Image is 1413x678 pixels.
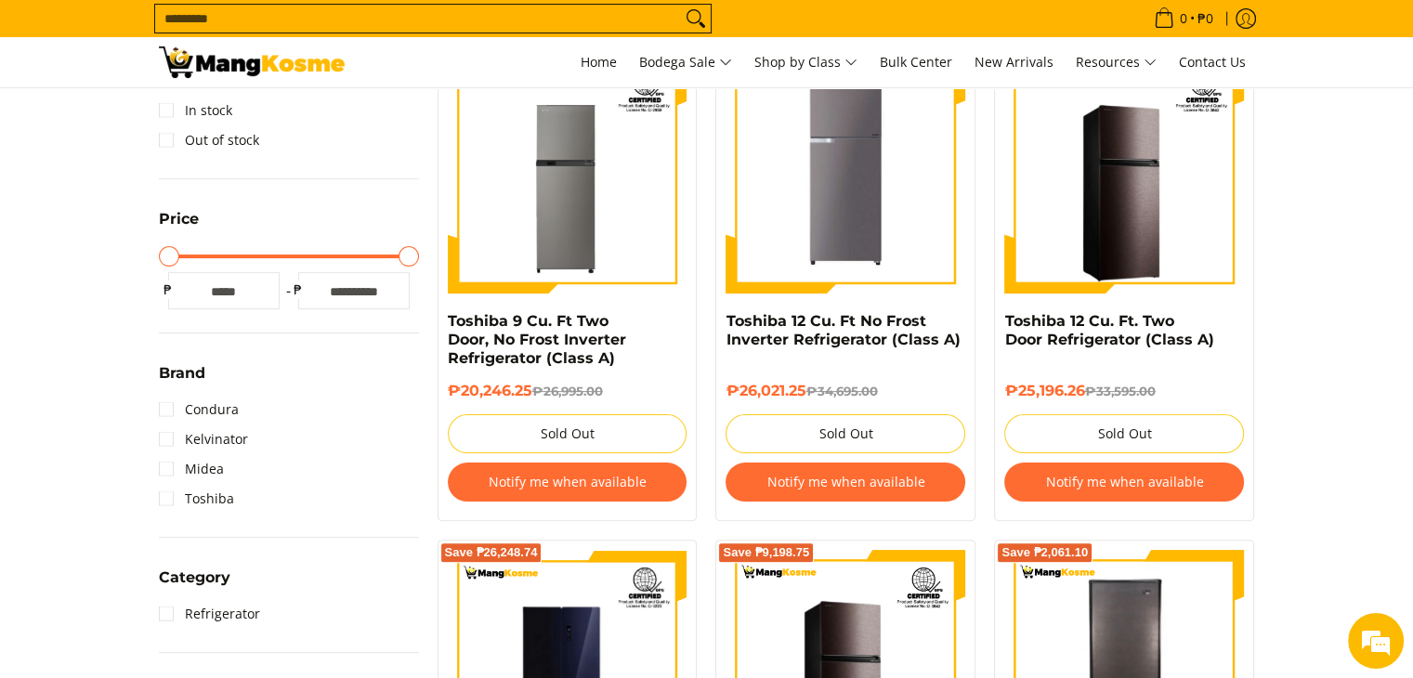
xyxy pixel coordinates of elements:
summary: Open [159,366,205,395]
a: Home [571,37,626,87]
span: Shop by Class [754,51,857,74]
span: 0 [1177,12,1190,25]
a: New Arrivals [965,37,1063,87]
a: Refrigerator [159,599,260,629]
span: Save ₱9,198.75 [723,547,809,558]
button: Sold Out [726,414,965,453]
span: Category [159,570,230,585]
span: Save ₱26,248.74 [445,547,538,558]
button: Sold Out [448,414,687,453]
button: Notify me when available [448,463,687,502]
span: Contact Us [1179,53,1246,71]
img: Bodega Sale Refrigerator l Mang Kosme: Home Appliances Warehouse Sale | Page 2 [159,46,345,78]
del: ₱26,995.00 [532,384,603,398]
a: In stock [159,96,232,125]
span: Brand [159,366,205,381]
a: Midea [159,454,224,484]
img: Toshiba 12 Cu. Ft. Two Door Refrigerator (Class A) [1004,54,1244,293]
a: Resources [1066,37,1166,87]
h6: ₱25,196.26 [1004,382,1244,400]
span: New Arrivals [975,53,1053,71]
a: Bulk Center [870,37,962,87]
img: Toshiba 12 Cu. Ft No Frost Inverter Refrigerator (Class A) [735,54,956,293]
a: Out of stock [159,125,259,155]
span: Home [581,53,617,71]
del: ₱33,595.00 [1084,384,1155,398]
a: Toshiba 12 Cu. Ft. Two Door Refrigerator (Class A) [1004,312,1213,348]
a: Condura [159,395,239,424]
a: Toshiba 12 Cu. Ft No Frost Inverter Refrigerator (Class A) [726,312,960,348]
span: ₱ [289,280,307,299]
img: Toshiba 9 Cu. Ft Two Door, No Frost Inverter Refrigerator (Class A) [448,54,687,293]
a: Kelvinator [159,424,248,454]
span: ₱0 [1195,12,1216,25]
a: Contact Us [1170,37,1255,87]
span: Price [159,212,199,227]
a: Toshiba 9 Cu. Ft Two Door, No Frost Inverter Refrigerator (Class A) [448,312,626,367]
span: Resources [1076,51,1157,74]
summary: Open [159,570,230,599]
h6: ₱26,021.25 [726,382,965,400]
a: Toshiba [159,484,234,514]
button: Search [681,5,711,33]
button: Notify me when available [1004,463,1244,502]
a: Bodega Sale [630,37,741,87]
span: Save ₱2,061.10 [1001,547,1088,558]
a: Shop by Class [745,37,867,87]
summary: Open [159,212,199,241]
span: Bulk Center [880,53,952,71]
del: ₱34,695.00 [805,384,877,398]
span: Bodega Sale [639,51,732,74]
button: Sold Out [1004,414,1244,453]
nav: Main Menu [363,37,1255,87]
span: • [1148,8,1219,29]
h6: ₱20,246.25 [448,382,687,400]
span: ₱ [159,280,177,299]
button: Notify me when available [726,463,965,502]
